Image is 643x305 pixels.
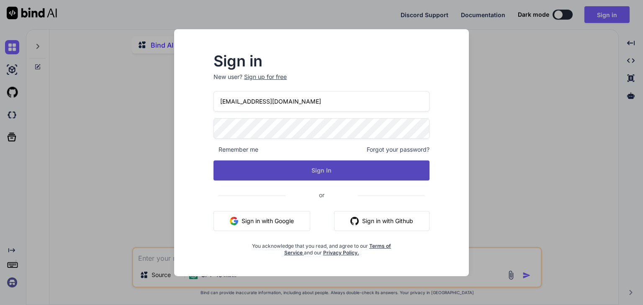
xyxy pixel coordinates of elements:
img: google [230,217,238,225]
span: Remember me [213,145,258,154]
input: Login or Email [213,91,430,112]
button: Sign in with Google [213,211,310,231]
button: Sign In [213,160,430,180]
p: New user? [213,73,430,91]
a: Privacy Policy. [323,249,359,256]
span: Forgot your password? [367,145,430,154]
img: github [350,217,359,225]
div: Sign up for free [244,73,287,81]
span: or [285,185,358,205]
h2: Sign in [213,54,430,68]
button: Sign in with Github [334,211,430,231]
div: You acknowledge that you read, and agree to our and our [249,238,394,256]
a: Terms of Service [284,243,391,256]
